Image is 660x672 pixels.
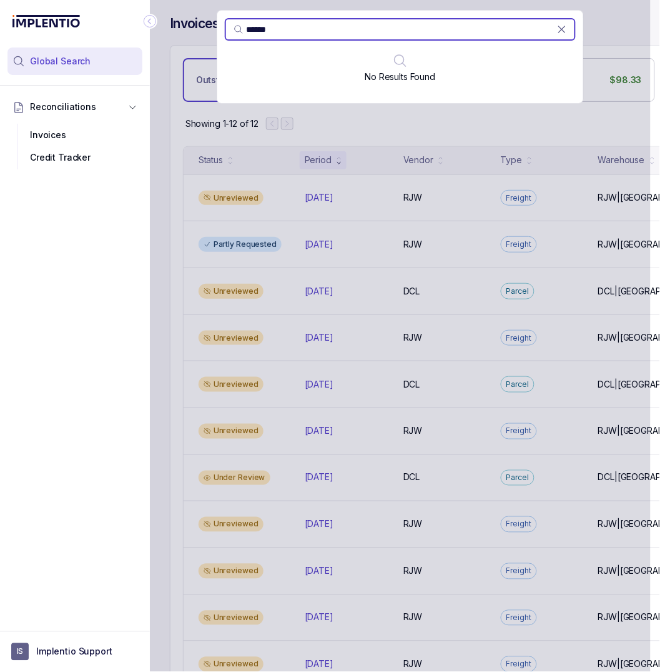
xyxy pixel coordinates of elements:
span: User initials [11,643,29,661]
span: Global Search [30,55,91,68]
p: No Results Found [365,71,436,83]
p: Implentio Support [36,646,112,658]
div: Collapse Icon [142,14,157,29]
div: Invoices [17,124,132,146]
span: Reconciliations [30,101,96,113]
div: Credit Tracker [17,146,132,169]
button: Reconciliations [7,93,142,121]
div: Reconciliations [7,121,142,172]
button: User initialsImplentio Support [11,643,139,661]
